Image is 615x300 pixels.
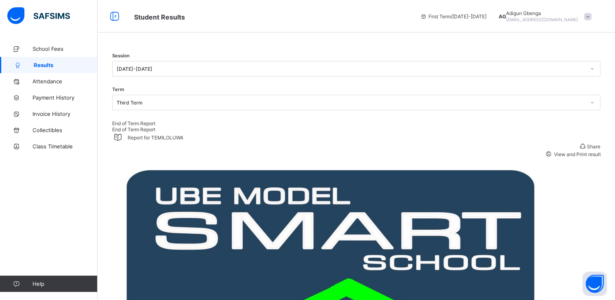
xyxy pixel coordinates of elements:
[506,10,578,16] span: Adigun Gbenga
[582,272,607,296] button: Open asap
[420,13,487,20] span: session/term information
[33,78,98,85] span: Attendance
[33,111,98,117] span: Invoice History
[112,53,130,59] span: Session
[34,62,98,68] span: Results
[128,135,183,141] span: Report for TEMILOLUWA
[495,10,595,22] div: Adigun Gbenga
[499,13,506,20] span: AG
[112,87,124,92] span: Term
[33,280,97,287] span: Help
[506,17,578,22] span: [EMAIL_ADDRESS][DOMAIN_NAME]
[112,126,155,133] span: End of Term Report
[7,7,70,24] img: safsims
[117,66,585,72] div: [DATE]-[DATE]
[33,127,98,133] span: Collectibles
[112,120,155,126] span: End of Term Report
[553,151,601,157] span: View and Print result
[33,94,98,101] span: Payment History
[33,46,98,52] span: School Fees
[33,143,98,150] span: Class Timetable
[587,143,600,150] span: Share
[117,100,585,106] div: Third Term
[134,13,185,21] span: Student Results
